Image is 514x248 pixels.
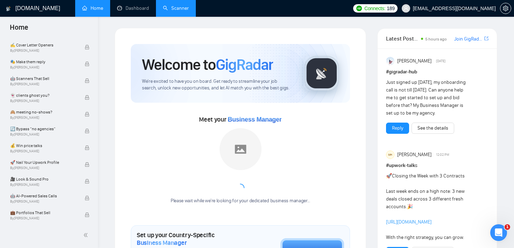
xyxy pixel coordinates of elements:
[500,6,511,11] a: setting
[8,76,22,90] img: Profile image for Mariia
[85,95,90,100] span: lock
[10,42,77,49] span: ✍️ Cover Letter Openers
[8,24,22,38] img: Profile image for Mariia
[41,109,61,116] div: • [DATE]
[10,92,77,99] span: 👻 clients ghost you?
[412,123,454,134] button: See the details
[417,124,448,132] a: See the details
[436,58,445,64] span: [DATE]
[386,68,488,76] h1: # gigradar-hub
[85,112,90,117] span: lock
[8,102,22,116] img: Profile image for Mariia
[117,5,149,11] a: dashboardDashboard
[10,49,77,53] span: By [PERSON_NAME]
[85,145,90,150] span: lock
[386,219,431,225] a: [URL][DOMAIN_NAME]
[10,209,77,216] span: 💼 Portfolios That Sell
[404,6,408,11] span: user
[163,5,189,11] a: searchScanner
[386,34,419,43] span: Latest Posts from the GigRadar Community
[8,180,22,194] img: Profile image for Mariia
[10,183,77,187] span: By [PERSON_NAME]
[85,45,90,50] span: lock
[142,55,273,74] h1: Welcome to
[304,56,339,91] img: gigradar-logo.png
[85,196,90,200] span: lock
[25,83,40,90] div: Mariia
[41,135,61,142] div: • [DATE]
[500,3,511,14] button: setting
[85,78,90,83] span: lock
[25,161,40,168] div: Mariia
[137,239,187,247] span: Business Manager
[220,128,262,170] img: placeholder.png
[4,22,34,37] span: Home
[484,36,488,41] span: export
[85,162,90,167] span: lock
[386,57,395,65] img: Anisuzzaman Khan
[25,57,40,65] div: Mariia
[142,78,293,92] span: We're excited to have you on board. Get ready to streamline your job search, unlock new opportuni...
[10,58,77,65] span: 🎭 Make them reply
[386,79,468,117] div: Just signed up [DATE], my onboarding call is not till [DATE]. Can anyone help me to get started t...
[490,224,507,241] iframe: Intercom live chat
[484,35,488,42] a: export
[16,201,30,206] span: Home
[10,176,77,183] span: 🎥 Look & Sound Pro
[137,231,245,247] h1: Set up your Country-Specific
[82,5,103,11] a: homeHome
[41,31,61,39] div: • [DATE]
[397,151,431,159] span: [PERSON_NAME]
[52,3,90,15] h1: Messages
[85,179,90,184] span: lock
[397,57,431,65] span: [PERSON_NAME]
[10,82,77,86] span: By [PERSON_NAME]
[10,149,77,153] span: By [PERSON_NAME]
[10,109,77,116] span: 🙈 meeting no-shows?
[10,125,77,132] span: 🔄 Bypass “no agencies”
[166,198,314,204] div: Please wait while we're looking for your dedicated business manager...
[364,5,385,12] span: Connects:
[10,159,77,166] span: 🚀 Nail Your Upwork Profile
[386,173,392,179] span: 🚀
[41,57,61,65] div: • [DATE]
[8,50,22,64] img: Profile image for Mariia
[85,61,90,66] span: lock
[235,183,245,193] span: loading
[123,3,135,15] div: Close
[386,151,394,159] div: MH
[6,3,11,14] img: logo
[8,154,22,168] img: Profile image for Mariia
[25,109,40,116] div: Mariia
[387,5,394,12] span: 189
[10,142,77,149] span: 💰 Win price talks
[85,212,90,217] span: lock
[111,201,122,206] span: Help
[25,31,40,39] div: Mariia
[199,116,281,123] span: Meet your
[454,35,483,43] a: Join GigRadar Slack Community
[10,192,77,199] span: 🤖 AI-Powered Sales Calls
[10,99,77,103] span: By [PERSON_NAME]
[83,232,90,239] span: double-left
[228,116,281,123] span: Business Manager
[10,132,77,137] span: By [PERSON_NAME]
[10,199,77,204] span: By [PERSON_NAME]
[85,129,90,133] span: lock
[356,6,362,11] img: upwork-logo.png
[10,75,77,82] span: 🤖 Scanners That Sell
[41,83,61,90] div: • [DATE]
[93,184,140,212] button: Help
[505,224,510,230] span: 1
[56,201,83,206] span: Messages
[425,37,447,42] span: 5 hours ago
[8,128,22,142] img: Profile image for Mariia
[386,172,468,241] div: Closing the Week with 3 Contracts Last week ends on a high note: 3 new deals closed across 3 diff...
[407,204,413,210] span: 🎉
[216,55,273,74] span: GigRadar
[10,65,77,70] span: By [PERSON_NAME]
[47,184,93,212] button: Messages
[25,135,40,142] div: Mariia
[386,162,488,169] h1: # upwork-talks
